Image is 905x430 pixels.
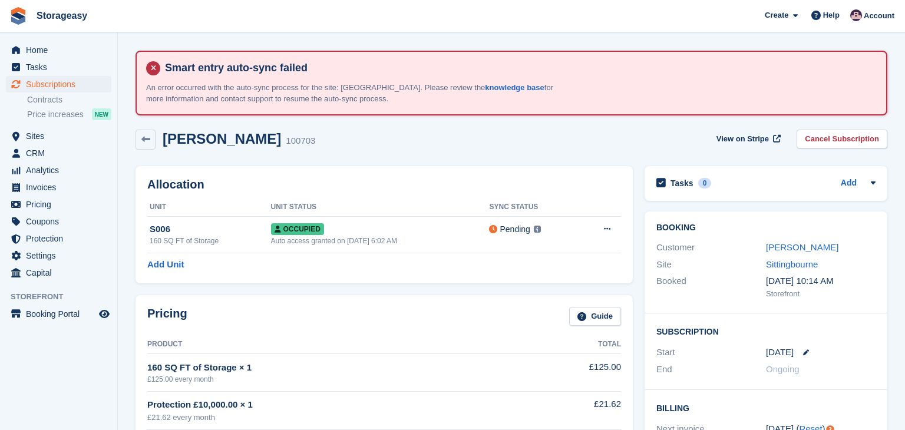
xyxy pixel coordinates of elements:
[500,223,530,236] div: Pending
[32,6,92,25] a: Storageasy
[850,9,862,21] img: James Stewart
[489,198,578,217] th: Sync Status
[27,109,84,120] span: Price increases
[656,223,876,233] h2: Booking
[823,9,840,21] span: Help
[656,346,766,359] div: Start
[6,213,111,230] a: menu
[6,162,111,178] a: menu
[6,76,111,92] a: menu
[147,361,533,375] div: 160 SQ FT of Storage × 1
[146,82,559,105] p: An error occurred with the auto-sync process for the site: [GEOGRAPHIC_DATA]. Please review the f...
[147,307,187,326] h2: Pricing
[6,264,111,281] a: menu
[147,198,271,217] th: Unit
[766,242,838,252] a: [PERSON_NAME]
[147,335,533,354] th: Product
[766,259,818,269] a: Sittingbourne
[766,274,876,288] div: [DATE] 10:14 AM
[26,247,97,264] span: Settings
[286,134,315,148] div: 100703
[766,346,794,359] time: 2025-08-15 23:00:00 UTC
[147,374,533,385] div: £125.00 every month
[656,274,766,299] div: Booked
[147,178,621,191] h2: Allocation
[712,130,783,149] a: View on Stripe
[6,196,111,213] a: menu
[656,363,766,376] div: End
[6,59,111,75] a: menu
[656,241,766,254] div: Customer
[698,178,712,188] div: 0
[533,354,621,391] td: £125.00
[26,213,97,230] span: Coupons
[6,128,111,144] a: menu
[27,94,111,105] a: Contracts
[533,335,621,354] th: Total
[163,131,281,147] h2: [PERSON_NAME]
[797,130,887,149] a: Cancel Subscription
[26,179,97,196] span: Invoices
[147,412,533,424] div: £21.62 every month
[26,196,97,213] span: Pricing
[6,179,111,196] a: menu
[656,402,876,414] h2: Billing
[26,162,97,178] span: Analytics
[766,288,876,300] div: Storefront
[9,7,27,25] img: stora-icon-8386f47178a22dfd0bd8f6a31ec36ba5ce8667c1dd55bd0f319d3a0aa187defe.svg
[6,145,111,161] a: menu
[716,133,769,145] span: View on Stripe
[271,236,490,246] div: Auto access granted on [DATE] 6:02 AM
[97,307,111,321] a: Preview store
[6,42,111,58] a: menu
[92,108,111,120] div: NEW
[534,226,541,233] img: icon-info-grey-7440780725fd019a000dd9b08b2336e03edf1995a4989e88bcd33f0948082b44.svg
[864,10,894,22] span: Account
[147,398,533,412] div: Protection £10,000.00 × 1
[6,306,111,322] a: menu
[569,307,621,326] a: Guide
[11,291,117,303] span: Storefront
[765,9,788,21] span: Create
[150,236,271,246] div: 160 SQ FT of Storage
[656,258,766,272] div: Site
[26,128,97,144] span: Sites
[26,76,97,92] span: Subscriptions
[160,61,877,75] h4: Smart entry auto-sync failed
[26,59,97,75] span: Tasks
[147,258,184,272] a: Add Unit
[656,325,876,337] h2: Subscription
[671,178,693,188] h2: Tasks
[766,364,800,374] span: Ongoing
[271,198,490,217] th: Unit Status
[150,223,271,236] div: S006
[533,391,621,429] td: £21.62
[6,230,111,247] a: menu
[26,230,97,247] span: Protection
[485,83,544,92] a: knowledge base
[26,42,97,58] span: Home
[841,177,857,190] a: Add
[27,108,111,121] a: Price increases NEW
[26,306,97,322] span: Booking Portal
[271,223,324,235] span: Occupied
[6,247,111,264] a: menu
[26,264,97,281] span: Capital
[26,145,97,161] span: CRM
